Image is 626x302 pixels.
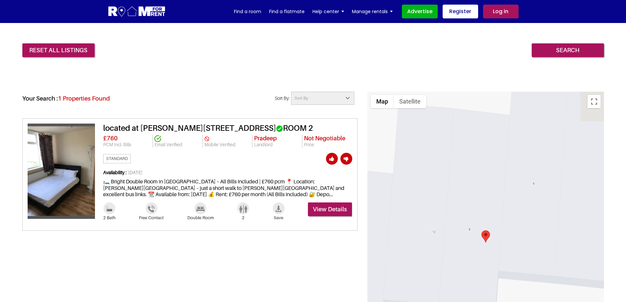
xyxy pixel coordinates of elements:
[103,170,128,175] strong: Availability :
[254,135,277,142] span: Pradeep
[371,95,394,108] button: Show street map
[237,215,249,221] span: 2
[28,126,95,216] img: Photo 1 of common area located at Stafford Cl, London NW6 5TW, UK located at 1 Stafford Cl, Londo...
[22,92,110,102] h4: Your Search :
[148,205,155,212] img: Phone-icon
[204,136,209,141] img: card-verified
[139,215,164,221] span: Free Contact
[234,7,261,16] a: Find a room
[313,7,344,16] a: Help center
[483,5,519,18] a: Log in
[58,95,110,102] span: 1 Properties Found
[108,6,166,18] img: Logo for Room for Rent, featuring a welcoming design with a house icon and modern typography
[204,142,251,148] p: Mobile Verified
[532,43,604,57] input: Search
[588,95,601,108] button: Toggle fullscreen view
[276,206,281,212] img: Save-icon
[103,135,118,142] span: £760
[239,205,247,213] img: Bathroom-icon
[308,202,352,216] a: View Details
[103,154,131,163] span: Standard
[352,7,393,16] a: Manage rentals
[103,170,352,202] div: 🛏️ Bright Double Room in [GEOGRAPHIC_DATA] – All Bills Included | £760 pcm 📍 Location: [PERSON_NA...
[270,95,291,102] label: Sort By:
[304,142,351,148] p: Price
[103,215,116,221] span: 2 Bath
[394,95,426,108] button: Show satellite imagery
[276,125,283,132] img: correct
[103,170,352,179] span: [DATE]
[269,7,305,16] a: Find a flatmate
[273,215,285,221] span: Save
[103,124,352,133] h3: located at [PERSON_NAME][STREET_ADDRESS] ROOM 2
[154,142,201,148] p: Email Verified
[187,215,214,221] span: Double Room
[273,205,285,221] a: Save-icon Save
[402,5,438,18] a: Advertise
[22,43,95,57] a: reset all listings
[154,135,161,142] img: card-verified
[304,135,345,142] span: Not Negotiable
[443,5,478,18] a: Register
[106,206,112,212] img: Bathroom-icon
[103,142,151,148] p: PCM Incl. Bills
[197,206,204,212] img: Bad-icon
[254,142,300,148] p: Landlord
[481,230,490,243] div: 1 Stafford Cl, London NW6 5TW, UK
